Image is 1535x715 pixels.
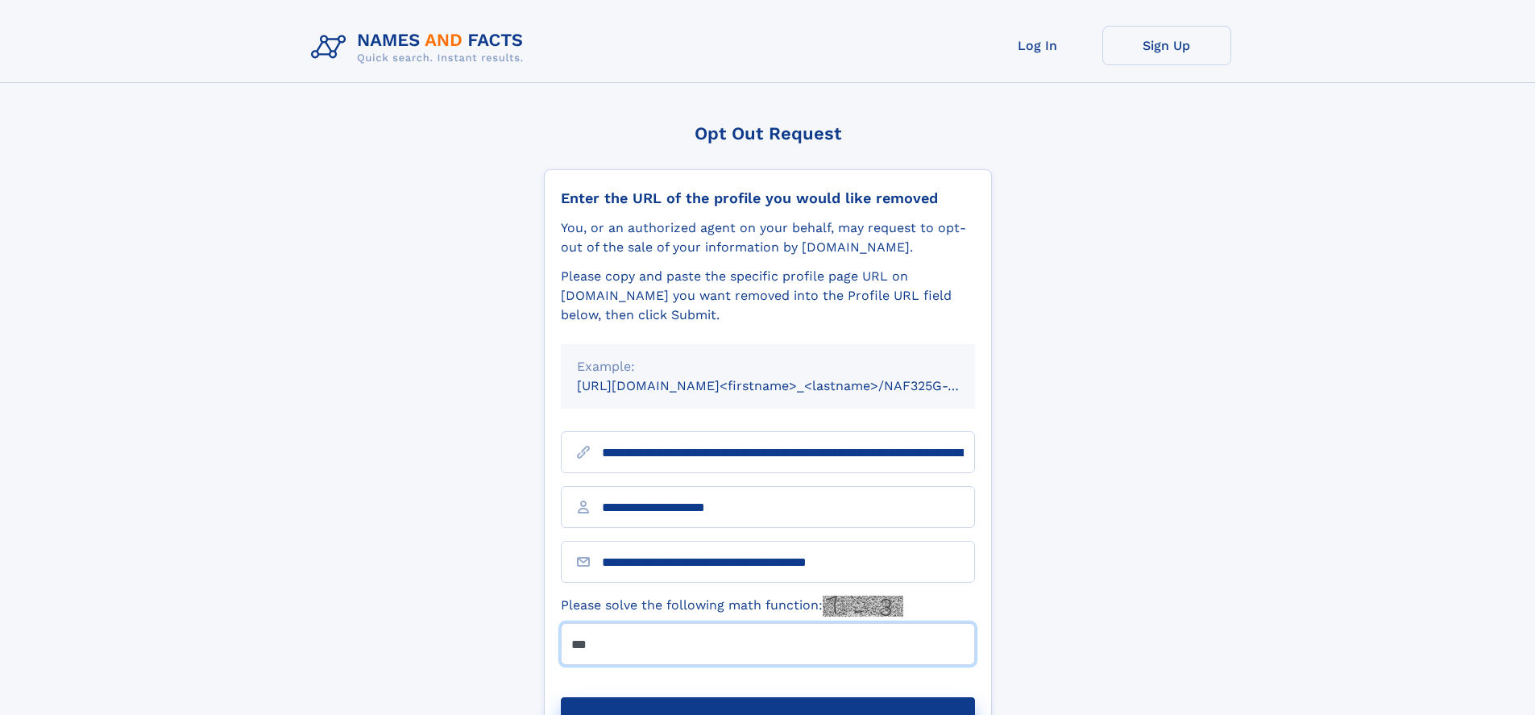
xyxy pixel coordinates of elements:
[973,26,1102,65] a: Log In
[305,26,537,69] img: Logo Names and Facts
[561,267,975,325] div: Please copy and paste the specific profile page URL on [DOMAIN_NAME] you want removed into the Pr...
[561,218,975,257] div: You, or an authorized agent on your behalf, may request to opt-out of the sale of your informatio...
[577,357,959,376] div: Example:
[544,123,992,143] div: Opt Out Request
[1102,26,1231,65] a: Sign Up
[577,378,1006,393] small: [URL][DOMAIN_NAME]<firstname>_<lastname>/NAF325G-xxxxxxxx
[561,596,903,617] label: Please solve the following math function:
[561,189,975,207] div: Enter the URL of the profile you would like removed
